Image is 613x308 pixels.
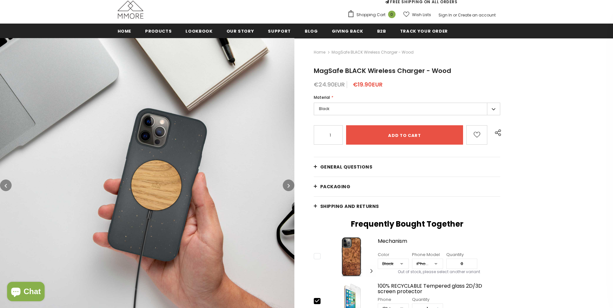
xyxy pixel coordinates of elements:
a: 100% RECYCLABLE Tempered glass 2D/3D screen protector [378,283,501,294]
span: 0 [388,11,396,18]
a: Create an account [458,12,496,18]
span: Products [145,28,172,34]
inbox-online-store-chat: Shopify online store chat [5,282,47,303]
a: Blog [305,24,318,38]
span: Lookbook [185,28,212,34]
span: MagSafe BLACK Wireless Charger - Wood [314,66,451,75]
a: Giving back [332,24,363,38]
a: General Questions [314,157,501,177]
a: Lookbook [185,24,212,38]
span: Home [118,28,132,34]
a: support [268,24,291,38]
div: Color [378,252,409,258]
span: €24.90EUR [314,80,345,88]
a: Shipping and returns [314,197,501,216]
div: Out of stock, please select another variant [378,270,501,277]
label: Black [314,103,501,115]
input: Add to cart [346,125,463,145]
a: Home [314,48,325,56]
a: Mechanism [378,238,501,250]
span: €19.90EUR [353,80,383,88]
div: Phone [378,296,409,303]
a: Shopping Cart 0 [347,10,399,20]
span: support [268,28,291,34]
a: Wish Lists [403,9,431,20]
a: Track your order [400,24,448,38]
span: Track your order [400,28,448,34]
a: Sign In [439,12,452,18]
span: B2B [377,28,386,34]
span: MagSafe BLACK Wireless Charger - Wood [332,48,414,56]
a: Products [145,24,172,38]
span: PACKAGING [320,183,351,190]
span: Shopping Cart [356,12,386,18]
span: Our Story [227,28,254,34]
span: Material [314,95,330,100]
img: Mechanism image 0 [327,237,376,277]
h2: Frequently Bought Together [314,219,501,229]
div: Quantity [412,296,443,303]
span: or [453,12,457,18]
span: Giving back [332,28,363,34]
div: Phone Model [412,252,443,258]
span: Blog [305,28,318,34]
div: Black [382,261,396,267]
span: Shipping and returns [320,203,379,210]
a: B2B [377,24,386,38]
span: General Questions [320,164,373,170]
a: Home [118,24,132,38]
a: Our Story [227,24,254,38]
img: MMORE Cases [118,1,143,19]
div: iPhone 12 Pro Max [417,261,430,267]
span: Wish Lists [412,12,431,18]
a: PACKAGING [314,177,501,196]
div: Quantity [446,252,477,258]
